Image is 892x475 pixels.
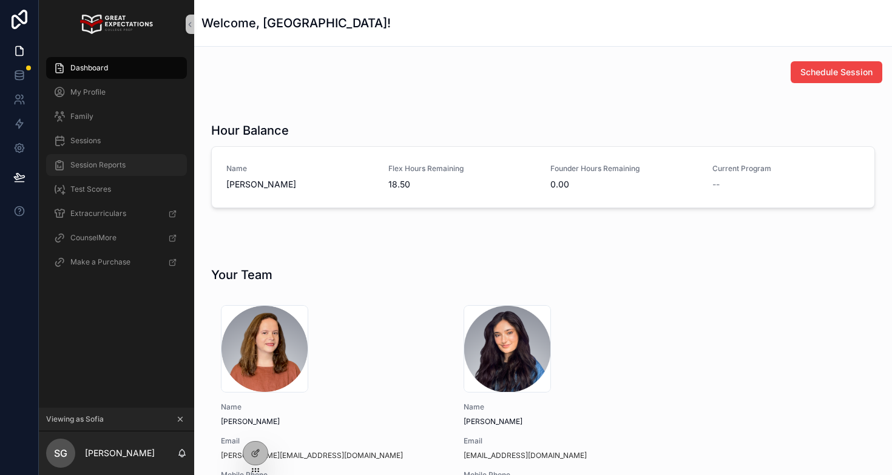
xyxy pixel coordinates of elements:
span: [PERSON_NAME] [226,178,374,190]
p: [PERSON_NAME] [85,447,155,459]
a: Extracurriculars [46,203,187,224]
span: Session Reports [70,160,126,170]
span: Make a Purchase [70,257,130,267]
a: Session Reports [46,154,187,176]
a: Dashboard [46,57,187,79]
span: Flex Hours Remaining [388,164,536,173]
button: Schedule Session [791,61,882,83]
a: CounselMore [46,227,187,249]
h1: Your Team [211,266,272,283]
span: [PERSON_NAME] [221,417,434,426]
span: Sessions [70,136,101,146]
a: My Profile [46,81,187,103]
span: Schedule Session [800,66,873,78]
span: Family [70,112,93,121]
span: My Profile [70,87,106,97]
span: Dashboard [70,63,108,73]
a: Test Scores [46,178,187,200]
h1: Welcome, [GEOGRAPHIC_DATA]! [201,15,391,32]
span: [PERSON_NAME] [464,417,677,426]
span: Email [221,436,434,446]
span: Founder Hours Remaining [550,164,698,173]
a: [PERSON_NAME][EMAIL_ADDRESS][DOMAIN_NAME] [221,451,403,460]
span: Name [464,402,677,412]
a: [EMAIL_ADDRESS][DOMAIN_NAME] [464,451,587,460]
a: Family [46,106,187,127]
div: scrollable content [39,49,194,289]
span: 0.00 [550,178,698,190]
a: Sessions [46,130,187,152]
span: 18.50 [388,178,536,190]
h1: Hour Balance [211,122,289,139]
span: SG [54,446,67,460]
img: App logo [80,15,152,34]
span: Test Scores [70,184,111,194]
span: -- [712,178,720,190]
span: CounselMore [70,233,117,243]
a: Make a Purchase [46,251,187,273]
span: Name [226,164,374,173]
span: Email [464,436,677,446]
span: Viewing as Sofia [46,414,104,424]
span: Name [221,402,434,412]
span: Extracurriculars [70,209,126,218]
span: Current Program [712,164,860,173]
